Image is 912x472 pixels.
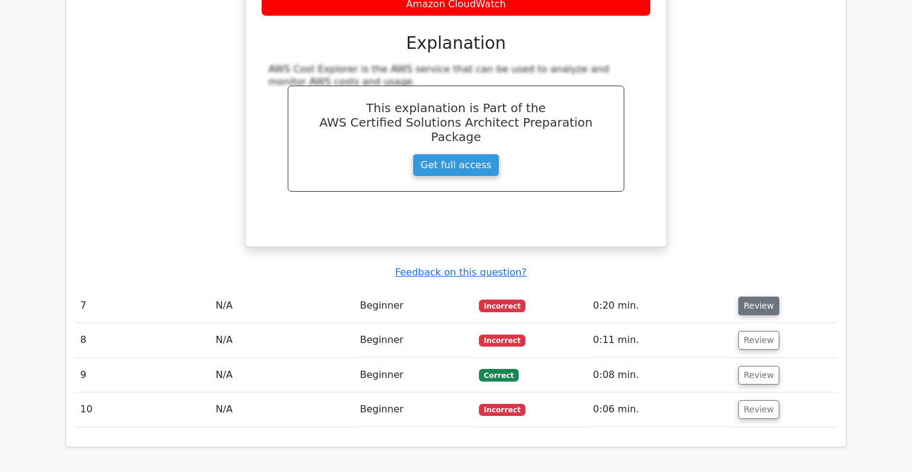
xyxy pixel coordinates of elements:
td: 0:11 min. [588,323,733,357]
span: Correct [479,369,518,381]
a: Get full access [413,154,499,177]
td: 0:20 min. [588,289,733,323]
td: 8 [75,323,211,357]
td: Beginner [355,289,475,323]
td: N/A [211,289,355,323]
h3: Explanation [268,33,644,54]
td: 7 [75,289,211,323]
button: Review [738,297,779,315]
td: N/A [211,358,355,392]
td: Beginner [355,323,475,357]
td: 0:08 min. [588,358,733,392]
td: 9 [75,358,211,392]
span: Incorrect [479,404,525,416]
button: Review [738,400,779,419]
td: 0:06 min. [588,392,733,427]
td: N/A [211,392,355,427]
td: Beginner [355,358,475,392]
td: 10 [75,392,211,427]
td: Beginner [355,392,475,427]
span: Incorrect [479,300,525,312]
button: Review [738,331,779,350]
div: AWS Cost Explorer is the AWS service that can be used to analyze and monitor AWS costs and usage. [268,63,644,89]
a: Feedback on this question? [395,266,527,278]
td: N/A [211,323,355,357]
span: Incorrect [479,335,525,347]
button: Review [738,366,779,385]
